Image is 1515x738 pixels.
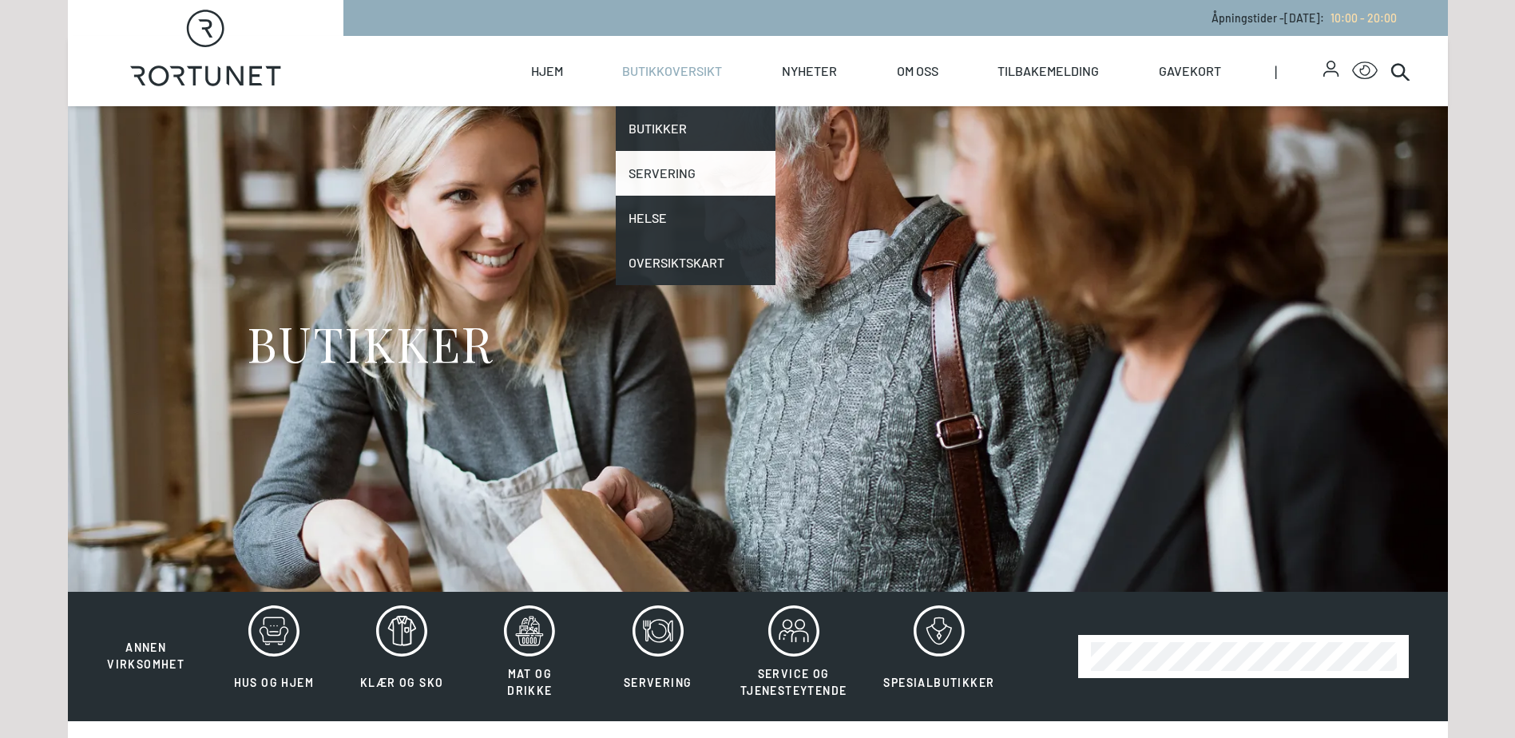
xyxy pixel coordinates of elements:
button: Open Accessibility Menu [1352,58,1378,84]
img: Privacy reminder [279,21,313,59]
button: Spesialbutikker [867,605,1011,708]
span: Service og tjenesteytende [740,667,847,697]
button: Details [851,87,921,113]
button: Klær og sko [339,605,464,708]
span: personal settings. [664,43,757,57]
button: Accept [986,21,1089,59]
a: Butikker [616,106,775,151]
span: | [1275,36,1324,106]
a: Nyheter [782,36,837,106]
a: Butikkoversikt [622,36,722,106]
h3: We use cookies on this site to enhance your user experience. For a complete overview of of all co... [333,20,966,60]
p: Åpningstider - [DATE] : [1212,10,1397,26]
button: Decline [1101,21,1205,59]
label: Analytics [685,94,748,106]
label: Advertising [594,94,665,106]
span: Mat og drikke [507,667,552,697]
input: Advertising [595,95,605,105]
span: Klær og sko [360,676,443,689]
span: Hus og hjem [234,676,314,689]
button: Mat og drikke [467,605,592,708]
button: Service og tjenesteytende [724,605,864,708]
a: Om oss [897,36,938,106]
span: Servering [624,676,692,689]
a: Hjem [531,36,563,106]
text: Details [861,93,897,106]
a: Servering [616,151,775,196]
button: Annen virksomhet [84,605,208,673]
button: Hus og hjem [212,605,336,708]
span: Spesialbutikker [883,676,994,689]
label: Essential [767,94,829,106]
a: Tilbakemelding [997,36,1099,106]
span: Annen virksomhet [107,641,184,671]
span: 10:00 - 20:00 [1331,11,1397,25]
a: Gavekort [1159,36,1221,106]
a: 10:00 - 20:00 [1324,11,1397,25]
button: Servering [596,605,720,708]
a: Oversiktskart [616,240,775,285]
h1: BUTIKKER [247,313,494,373]
input: Essential [771,95,781,105]
input: Analytics [688,95,699,105]
a: Helse [616,196,775,240]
